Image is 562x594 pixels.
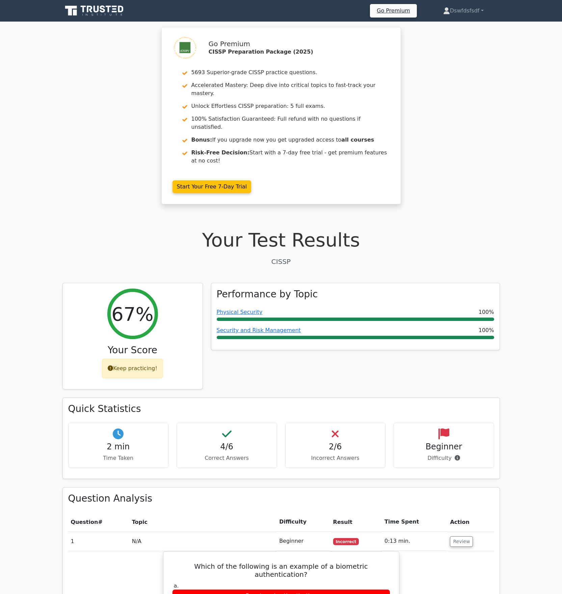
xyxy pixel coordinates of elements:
td: Beginner [276,532,330,551]
a: Security and Risk Management [217,327,301,333]
h4: 2/6 [291,442,380,452]
h1: Your Test Results [62,229,500,251]
th: Topic [129,512,276,532]
h4: Beginner [399,442,488,452]
div: Keep practicing! [102,359,163,378]
th: Time Spent [382,512,447,532]
p: Difficulty [399,454,488,462]
p: CISSP [62,257,500,267]
p: Correct Answers [182,454,271,462]
h5: Which of the following is an example of a biometric authentication? [171,562,391,578]
th: Action [447,512,494,532]
h4: 2 min [74,442,163,452]
p: Incorrect Answers [291,454,380,462]
h2: 67% [111,303,153,325]
h4: 4/6 [182,442,271,452]
a: Dswfdsfsdf [427,4,500,18]
span: 100% [479,326,494,334]
h3: Quick Statistics [68,403,494,415]
h3: Performance by Topic [217,289,318,300]
a: Start Your Free 7-Day Trial [172,180,251,193]
span: a. [174,583,179,589]
span: Incorrect [333,538,359,545]
th: Difficulty [276,512,330,532]
h3: Your Score [68,345,197,356]
td: N/A [129,532,276,551]
th: Result [330,512,382,532]
a: Physical Security [217,309,263,315]
span: Question [71,519,98,525]
td: 1 [68,532,129,551]
p: Time Taken [74,454,163,462]
td: 0:13 min. [382,532,447,551]
button: Review [450,536,473,547]
a: Go Premium [373,6,414,15]
h3: Question Analysis [68,493,494,504]
th: # [68,512,129,532]
span: 100% [479,308,494,316]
